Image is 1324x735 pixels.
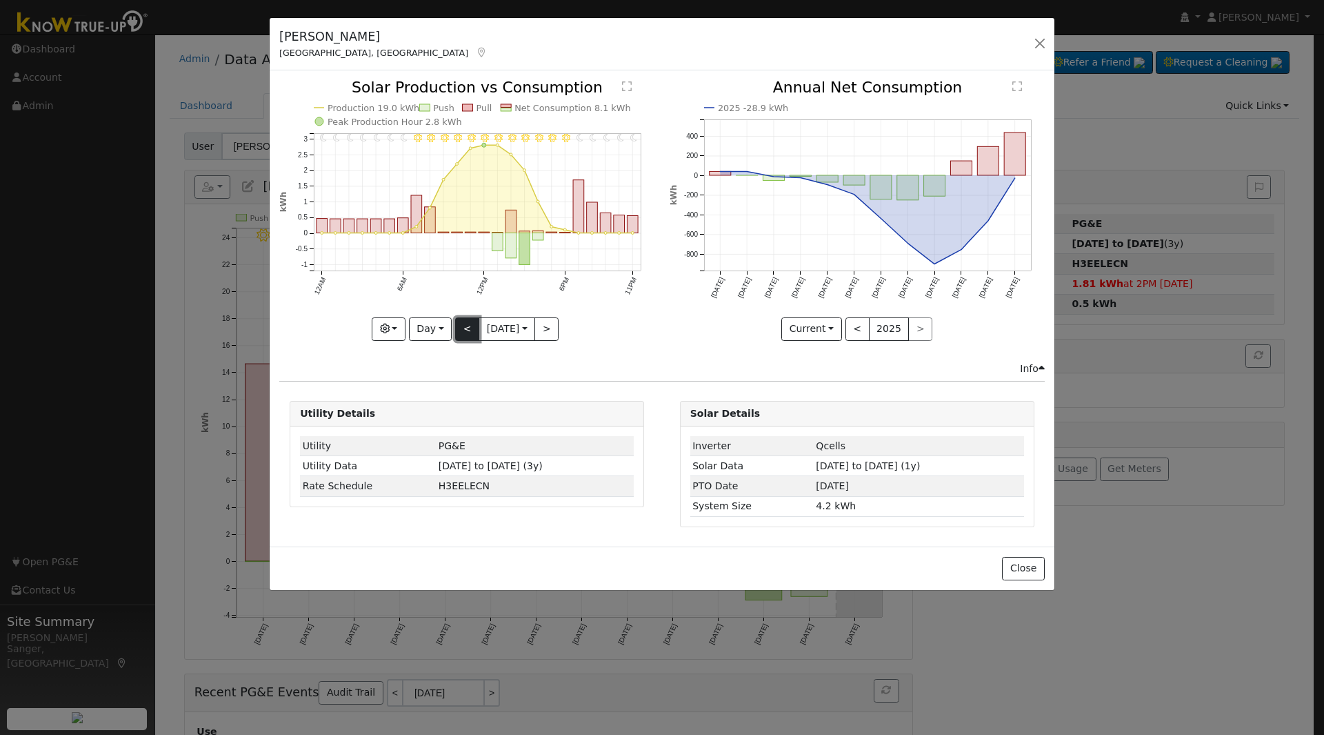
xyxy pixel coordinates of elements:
rect: onclick="" [709,172,730,176]
i: 8PM - Clear [590,134,597,142]
circle: onclick="" [618,232,621,235]
circle: onclick="" [482,144,486,148]
text: Pull [477,103,492,113]
strong: Utility Details [300,408,375,419]
i: 10AM - Clear [454,134,463,142]
circle: onclick="" [632,232,634,235]
span: [DATE] to [DATE] (1y) [816,460,920,471]
rect: onclick="" [357,219,368,233]
circle: onclick="" [591,232,594,235]
circle: onclick="" [374,232,377,235]
td: Utility Data [300,456,436,476]
text: [DATE] [977,276,993,299]
text: 3 [304,135,308,143]
text: Annual Net Consumption [772,79,962,96]
i: 4PM - Clear [535,134,543,142]
i: 9AM - Clear [441,134,449,142]
i: 3PM - Clear [522,134,530,142]
rect: onclick="" [1004,133,1025,175]
a: Map [475,47,488,58]
td: System Size [690,496,814,516]
circle: onclick="" [348,232,350,235]
rect: onclick="" [519,231,530,233]
circle: onclick="" [334,232,337,235]
circle: onclick="" [717,169,723,175]
text: [DATE] [763,276,779,299]
i: 7PM - Clear [576,134,583,142]
text: 2025 -28.9 kWh [718,103,788,113]
text: Peak Production Hour 2.8 kWh [328,117,462,127]
circle: onclick="" [442,179,445,182]
rect: onclick="" [573,180,584,233]
text: 2 [304,167,308,175]
i: 8AM - Clear [427,134,435,142]
circle: onclick="" [932,262,937,267]
button: Day [409,317,452,341]
circle: onclick="" [824,182,830,188]
i: 1AM - Clear [333,134,340,142]
rect: onclick="" [398,218,409,233]
text: 6PM [558,276,571,292]
circle: onclick="" [744,169,750,175]
rect: onclick="" [505,233,516,258]
td: PTO Date [690,476,814,496]
circle: onclick="" [361,232,364,235]
text: 11PM [624,276,639,295]
i: 12AM - Clear [320,134,327,142]
rect: onclick="" [411,195,422,233]
text:  [1012,81,1022,92]
circle: onclick="" [429,207,432,210]
rect: onclick="" [560,233,571,233]
rect: onclick="" [370,219,381,233]
text: [DATE] [870,276,886,299]
rect: onclick="" [870,175,892,199]
circle: onclick="" [401,232,404,235]
rect: onclick="" [465,233,477,233]
rect: onclick="" [923,175,945,196]
circle: onclick="" [577,232,580,235]
text: kWh [279,192,288,213]
i: 6AM - Clear [401,134,408,142]
text: -0.5 [296,245,308,253]
i: 6PM - Clear [562,134,570,142]
text: 1 [304,198,308,206]
circle: onclick="" [959,247,964,253]
circle: onclick="" [388,232,391,235]
rect: onclick="" [628,216,639,233]
i: 5AM - Clear [388,134,394,142]
text: -200 [684,192,698,199]
circle: onclick="" [510,153,512,156]
rect: onclick="" [614,215,625,233]
text: Production 19.0 kWh [328,103,419,113]
text: [DATE] [950,276,966,299]
text: [DATE] [843,276,859,299]
button: < [455,317,479,341]
rect: onclick="" [843,175,865,185]
text: -1 [301,261,308,268]
rect: onclick="" [977,147,999,176]
td: Rate Schedule [300,476,436,496]
text: Net Consumption 8.1 kWh [515,103,632,113]
span: [GEOGRAPHIC_DATA], [GEOGRAPHIC_DATA] [279,48,468,58]
text: 200 [686,153,698,160]
text: 1.5 [298,183,308,190]
rect: onclick="" [763,175,784,180]
rect: onclick="" [438,233,449,233]
span: ID: 15209742, authorized: 10/16/24 [439,440,465,451]
text: -400 [684,211,698,219]
span: ID: 626, authorized: 10/16/24 [816,440,845,451]
text: 2.5 [298,151,308,159]
span: [DATE] [816,480,849,491]
circle: onclick="" [536,201,539,204]
text: Push [434,103,455,113]
rect: onclick="" [533,231,544,233]
text: [DATE] [1004,276,1020,299]
rect: onclick="" [601,213,612,233]
span: [DATE] to [DATE] (3y) [439,460,543,471]
i: 2PM - Clear [508,134,516,142]
rect: onclick="" [492,233,503,251]
rect: onclick="" [587,202,598,233]
text: [DATE] [897,276,913,299]
text: 400 [686,133,698,140]
rect: onclick="" [950,161,972,176]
